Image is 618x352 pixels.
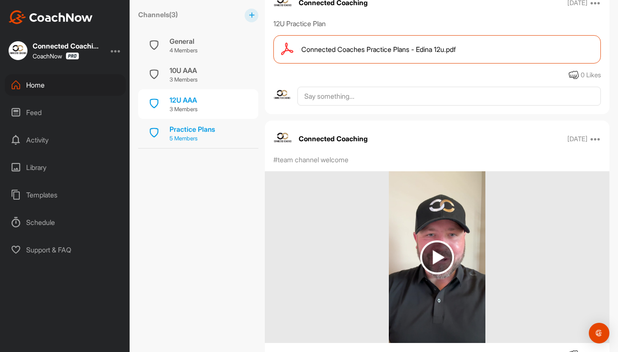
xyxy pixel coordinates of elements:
[170,105,197,114] p: 3 Members
[420,240,454,274] img: play
[170,95,197,105] div: 12U AAA
[170,46,197,55] p: 4 Members
[5,102,126,123] div: Feed
[5,212,126,233] div: Schedule
[170,124,215,134] div: Practice Plans
[9,41,27,60] img: square_f6705c19f15f310815c82cc5c483a155.jpg
[301,44,456,55] span: Connected Coaches Practice Plans - Edina 12u.pdf
[389,171,485,343] img: media
[5,184,126,206] div: Templates
[567,135,588,143] p: [DATE]
[33,52,79,60] div: CoachNow
[5,74,126,96] div: Home
[273,155,348,165] p: #team channel welcome
[299,134,368,144] p: Connected Coaching
[138,9,178,20] label: Channels ( 3 )
[273,18,601,29] div: 12U Practice Plan
[5,239,126,261] div: Support & FAQ
[33,42,101,49] div: Connected Coaching
[66,52,79,60] img: CoachNow Pro
[273,87,291,104] img: avatar
[273,35,601,64] a: Connected Coaches Practice Plans - Edina 12u.pdf
[170,76,197,84] p: 3 Members
[9,10,93,24] img: CoachNow
[170,36,197,46] div: General
[5,157,126,178] div: Library
[273,129,292,148] img: avatar
[581,70,601,80] div: 0 Likes
[589,323,609,343] div: Open Intercom Messenger
[5,129,126,151] div: Activity
[170,134,215,143] p: 5 Members
[170,65,197,76] div: 10U AAA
